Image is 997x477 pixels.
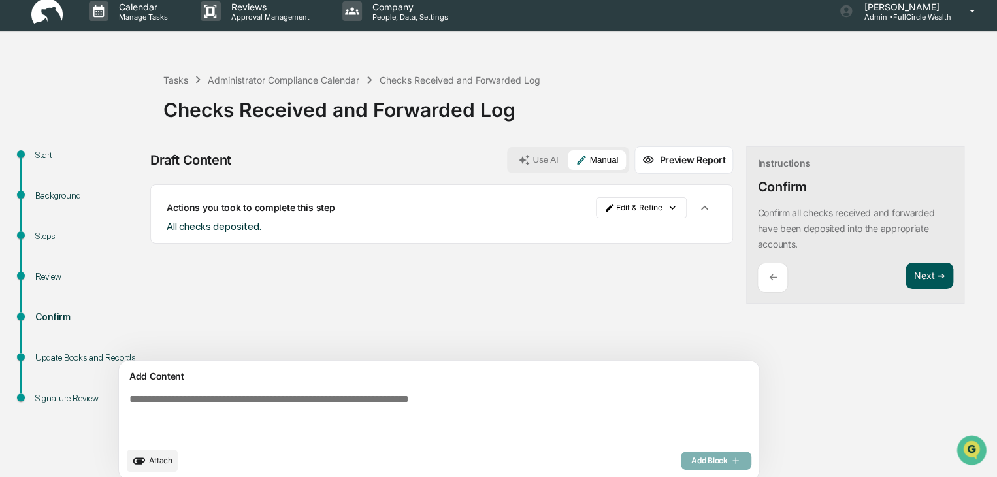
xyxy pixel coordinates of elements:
[26,165,84,178] span: Preclearance
[108,165,162,178] span: Attestations
[208,74,359,86] div: Administrator Compliance Calendar
[510,150,566,170] button: Use AI
[13,100,37,123] img: 1746055101610-c473b297-6a78-478c-a979-82029cc54cd1
[35,391,142,405] div: Signature Review
[35,270,142,284] div: Review
[757,207,934,250] p: Confirm all checks received and forwarded have been deposited into the appropriate accounts.
[163,88,990,122] div: Checks Received and Forwarded Log
[108,1,174,12] p: Calendar
[222,104,238,120] button: Start new chat
[127,369,751,384] div: Add Content
[90,159,167,183] a: 🗄️Attestations
[167,220,261,233] span: All checks deposited.
[35,229,142,243] div: Steps
[13,166,24,176] div: 🖐️
[95,166,105,176] div: 🗄️
[380,74,540,86] div: Checks Received and Forwarded Log
[35,189,142,203] div: Background
[44,100,214,113] div: Start new chat
[757,179,806,195] div: Confirm
[35,148,142,162] div: Start
[130,222,158,231] span: Pylon
[127,450,178,472] button: upload document
[768,271,777,284] p: ←
[221,12,316,22] p: Approval Management
[35,351,142,365] div: Update Books and Records
[757,157,810,169] div: Instructions
[906,263,953,289] button: Next ➔
[955,434,990,469] iframe: Open customer support
[8,159,90,183] a: 🖐️Preclearance
[35,310,142,324] div: Confirm
[108,12,174,22] p: Manage Tasks
[167,202,335,213] p: Actions you took to complete this step
[634,146,733,174] button: Preview Report
[568,150,627,170] button: Manual
[8,184,88,208] a: 🔎Data Lookup
[13,27,238,48] p: How can we help?
[150,152,231,168] div: Draft Content
[44,113,165,123] div: We're available if you need us!
[163,74,188,86] div: Tasks
[362,12,455,22] p: People, Data, Settings
[853,1,951,12] p: [PERSON_NAME]
[221,1,316,12] p: Reviews
[362,1,455,12] p: Company
[92,221,158,231] a: Powered byPylon
[596,197,687,218] button: Edit & Refine
[853,12,951,22] p: Admin • FullCircle Wealth
[13,191,24,201] div: 🔎
[149,455,172,465] span: Attach
[26,189,82,203] span: Data Lookup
